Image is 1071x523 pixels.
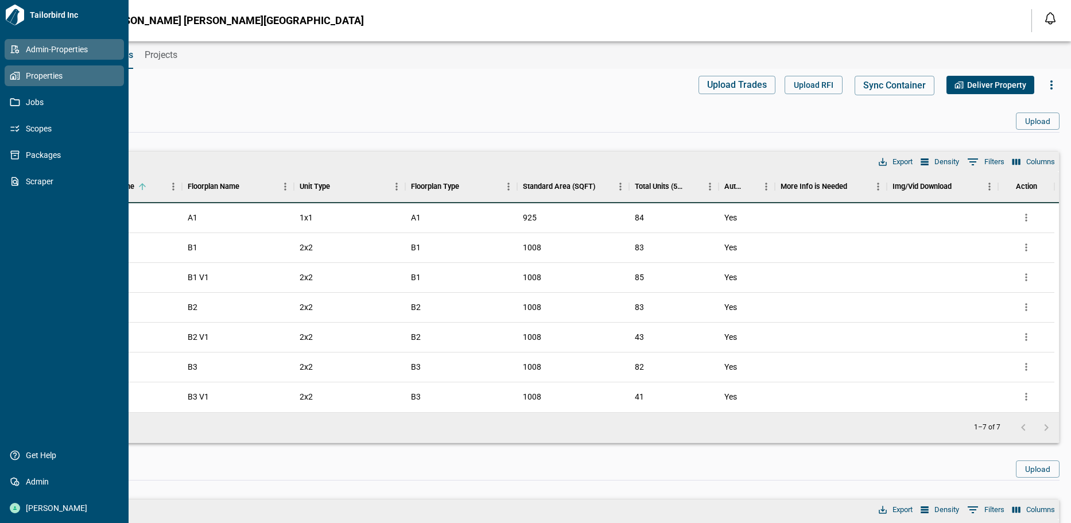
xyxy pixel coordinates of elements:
button: Menu [500,178,517,195]
div: Unit Type [294,171,406,203]
span: Yes [724,331,737,343]
div: Comercial Floorplan Name [42,171,182,203]
button: Sort [459,179,475,195]
p: 1–7 of 7 [974,424,1000,431]
span: Yes [724,301,737,313]
span: Get Help [20,450,113,461]
span: 2x2 [300,331,313,343]
span: 1008 [523,242,541,253]
div: Floorplan Type [411,171,459,203]
button: Sort [239,179,255,195]
button: Menu [165,178,182,195]
button: Sort [742,179,758,195]
button: more [1018,358,1035,375]
span: Sync Container [863,80,926,91]
span: B3 [188,361,197,373]
span: B3 V1 [188,391,209,402]
span: 85 [635,273,644,282]
span: Projects [145,49,177,61]
div: base tabs [30,41,1071,69]
span: Upload Trades [707,79,767,91]
span: 1008 [523,331,541,343]
span: B1 [411,272,421,283]
button: Select columns [1010,502,1058,517]
button: Menu [870,178,887,195]
span: 43 [635,332,644,342]
button: Sort [330,179,346,195]
a: Jobs [5,92,124,113]
button: Open notification feed [1041,9,1060,28]
span: 1008 [523,272,541,283]
span: B2 [411,301,421,313]
span: Deliver Property [967,79,1026,91]
span: 2x2 [300,361,313,373]
span: Jobs [20,96,113,108]
div: Floorplan Name [182,171,294,203]
span: 2x2 [300,272,313,283]
span: Scopes [20,123,113,134]
button: more [1018,388,1035,405]
div: Standard Area (SQFT) [517,171,629,203]
button: more [1018,299,1035,316]
button: Density [918,154,962,169]
span: Scraper [20,176,113,187]
span: Yes [724,391,737,402]
div: More Info is Needed [781,171,847,203]
button: Sync Container [855,76,934,95]
span: Packages [20,149,113,161]
span: 1008 [523,391,541,402]
a: Properties [5,65,124,86]
span: 2x2 [300,242,313,253]
span: B1 [188,242,197,253]
button: Sort [952,179,968,195]
span: 2x2 [300,391,313,402]
button: Menu [981,178,998,195]
button: Sort [134,179,150,195]
button: more [1018,328,1035,346]
span: 925 [523,212,537,223]
div: Floorplan Type [405,171,517,203]
span: B2 [188,301,197,313]
span: Tailorbird Inc [25,9,124,21]
span: B2 [411,331,421,343]
div: Action [1016,171,1037,203]
button: Menu [388,178,405,195]
span: B1 V1 [188,272,209,283]
span: 83 [635,303,644,312]
button: Menu [277,178,294,195]
span: Upload RFI [794,79,833,91]
button: Menu [701,178,719,195]
span: B1 [411,242,421,253]
a: Packages [5,145,124,165]
a: Scopes [5,118,124,139]
div: Unit Type [300,171,330,203]
span: [PERSON_NAME] [20,502,113,514]
span: B2 V1 [188,331,209,343]
button: Show filters [964,501,1007,519]
a: Admin [5,471,124,492]
span: A1 [411,212,421,223]
span: 41 [635,392,644,401]
button: more [1018,239,1035,256]
button: Export [876,502,915,517]
span: Properties [20,70,113,82]
a: Admin-Properties [5,39,124,60]
button: Select columns [1010,154,1058,169]
div: Floorplan Name [188,171,239,203]
button: Sort [595,179,611,195]
button: Density [918,502,962,517]
div: More Info is Needed [775,171,887,203]
div: Total Units (501) [635,171,685,203]
span: 1008 [523,301,541,313]
div: Standard Area (SQFT) [523,171,595,203]
button: Upload RFI [785,76,843,94]
div: Total Units (501) [629,171,719,203]
button: Upload [1016,460,1060,478]
span: B3 [411,391,421,402]
span: 84 [635,213,644,222]
span: 1x1 [300,212,313,223]
span: 82 [635,362,644,371]
button: Upload [1016,113,1060,130]
div: Img/Vid Download [893,171,952,203]
button: Menu [758,178,775,195]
